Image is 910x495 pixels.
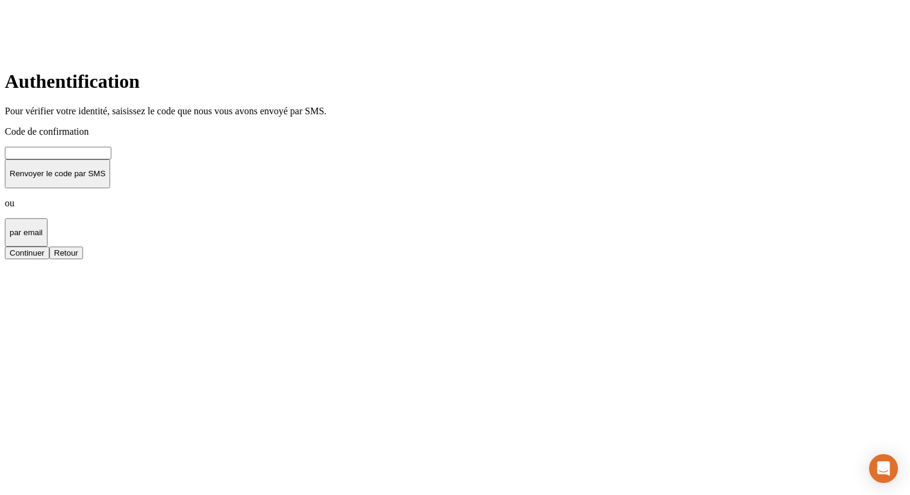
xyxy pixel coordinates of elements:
p: Pour vérifier votre identité, saisissez le code que nous vous avons envoyé par SMS. [5,106,905,117]
p: Renvoyer le code par SMS [10,169,105,178]
p: Code de confirmation [5,126,905,137]
p: par email [10,228,43,237]
button: Retour [49,247,83,259]
button: Renvoyer le code par SMS [5,159,110,188]
div: Retour [54,248,78,257]
h1: Authentification [5,70,905,93]
button: Continuer [5,247,49,259]
p: ou [5,198,905,209]
button: par email [5,218,48,247]
div: Open Intercom Messenger [869,454,898,483]
div: Continuer [10,248,45,257]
